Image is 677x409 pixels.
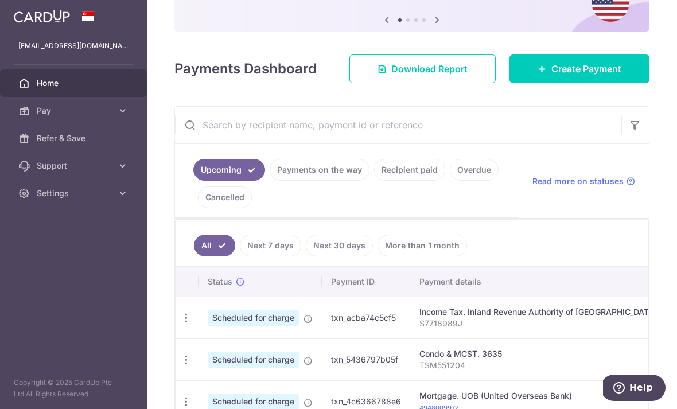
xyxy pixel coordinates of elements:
a: Recipient paid [374,159,445,181]
a: All [194,235,235,256]
img: CardUp [14,9,70,23]
a: Create Payment [509,54,649,83]
iframe: Opens a widget where you can find more information [603,375,666,403]
p: [EMAIL_ADDRESS][DOMAIN_NAME] [18,40,129,52]
input: Search by recipient name, payment id or reference [175,107,621,143]
td: txn_5436797b05f [322,338,410,380]
div: Condo & MCST. 3635 [419,348,657,360]
th: Payment details [410,267,666,297]
a: Upcoming [193,159,265,181]
span: Read more on statuses [532,176,624,187]
a: Next 7 days [240,235,301,256]
a: Cancelled [198,186,252,208]
span: Create Payment [551,62,621,76]
span: Scheduled for charge [208,310,299,326]
span: Support [37,160,112,172]
span: Download Report [391,62,468,76]
span: Scheduled for charge [208,352,299,368]
th: Payment ID [322,267,410,297]
p: TSM551204 [419,360,657,371]
a: Next 30 days [306,235,373,256]
a: Payments on the way [270,159,369,181]
a: Overdue [450,159,499,181]
h4: Payments Dashboard [174,59,317,79]
span: Refer & Save [37,133,112,144]
a: Read more on statuses [532,176,635,187]
div: Mortgage. UOB (United Overseas Bank) [419,390,657,402]
span: Settings [37,188,112,199]
div: Income Tax. Inland Revenue Authority of [GEOGRAPHIC_DATA] [419,306,657,318]
p: S7718989J [419,318,657,329]
td: txn_acba74c5cf5 [322,297,410,338]
span: Home [37,77,112,89]
a: Download Report [349,54,496,83]
span: Pay [37,105,112,116]
span: Status [208,276,232,287]
a: More than 1 month [378,235,467,256]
